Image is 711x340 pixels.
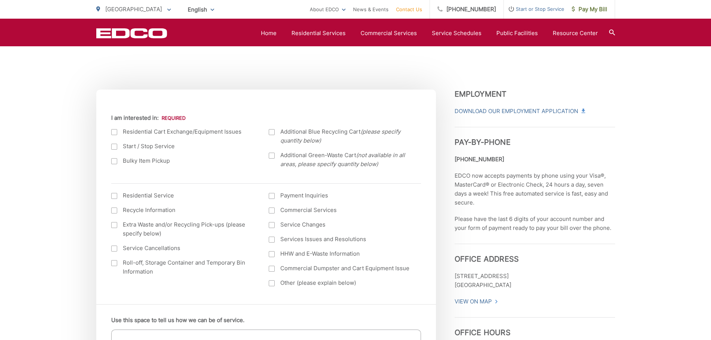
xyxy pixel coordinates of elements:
[455,156,504,163] strong: [PHONE_NUMBER]
[455,272,615,290] p: [STREET_ADDRESS] [GEOGRAPHIC_DATA]
[111,191,254,200] label: Residential Service
[111,220,254,238] label: Extra Waste and/or Recycling Pick-ups (please specify below)
[455,127,615,147] h3: Pay-by-Phone
[111,244,254,253] label: Service Cancellations
[105,6,162,13] span: [GEOGRAPHIC_DATA]
[455,90,615,99] h3: Employment
[269,191,412,200] label: Payment Inquiries
[111,127,254,136] label: Residential Cart Exchange/Equipment Issues
[182,3,220,16] span: English
[111,317,244,324] label: Use this space to tell us how we can be of service.
[455,171,615,207] p: EDCO now accepts payments by phone using your Visa®, MasterCard® or Electronic Check, 24 hours a ...
[269,249,412,258] label: HHW and E-Waste Information
[455,107,584,116] a: Download Our Employment Application
[269,278,412,287] label: Other (please explain below)
[111,156,254,165] label: Bulky Item Pickup
[496,29,538,38] a: Public Facilities
[269,235,412,244] label: Services Issues and Resolutions
[291,29,346,38] a: Residential Services
[111,142,254,151] label: Start / Stop Service
[455,244,615,263] h3: Office Address
[280,127,412,145] span: Additional Blue Recycling Cart
[553,29,598,38] a: Resource Center
[269,264,412,273] label: Commercial Dumpster and Cart Equipment Issue
[455,297,498,306] a: View On Map
[353,5,389,14] a: News & Events
[269,206,412,215] label: Commercial Services
[96,28,167,38] a: EDCD logo. Return to the homepage.
[111,258,254,276] label: Roll-off, Storage Container and Temporary Bin Information
[455,215,615,233] p: Please have the last 6 digits of your account number and your form of payment ready to pay your b...
[261,29,277,38] a: Home
[455,317,615,337] h3: Office Hours
[396,5,422,14] a: Contact Us
[361,29,417,38] a: Commercial Services
[111,115,185,121] label: I am interested in:
[111,206,254,215] label: Recycle Information
[432,29,481,38] a: Service Schedules
[269,220,412,229] label: Service Changes
[310,5,346,14] a: About EDCO
[280,151,412,169] span: Additional Green-Waste Cart
[572,5,607,14] span: Pay My Bill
